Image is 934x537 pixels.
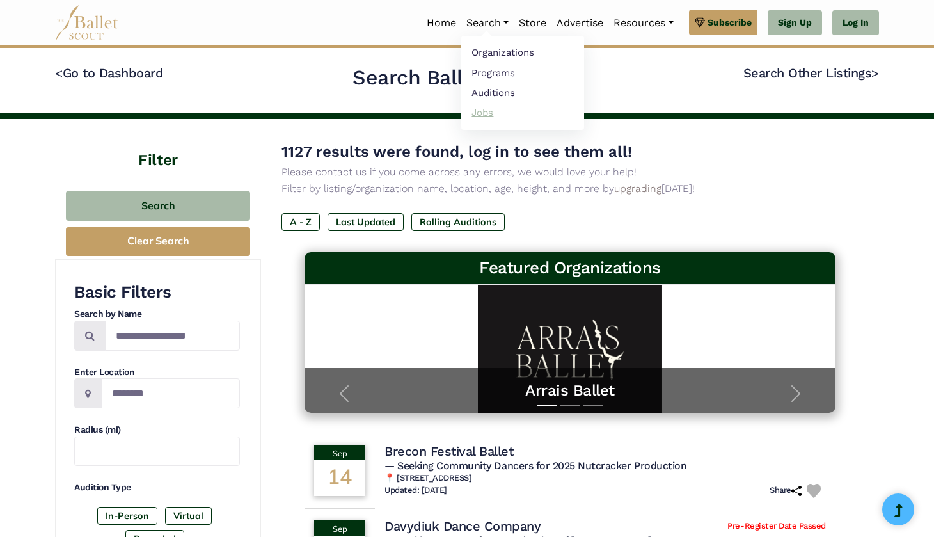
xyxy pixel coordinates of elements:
[411,213,505,231] label: Rolling Auditions
[727,521,825,532] span: Pre-Register Date Passed
[328,213,404,231] label: Last Updated
[55,119,261,172] h4: Filter
[832,10,879,36] a: Log In
[281,143,632,161] span: 1127 results were found, log in to see them all!
[770,485,802,496] h6: Share
[74,308,240,321] h4: Search by Name
[314,445,365,460] div: Sep
[74,282,240,303] h3: Basic Filters
[314,460,365,496] div: 14
[101,378,240,408] input: Location
[768,10,822,36] a: Sign Up
[551,10,608,36] a: Advertise
[461,43,584,63] a: Organizations
[695,15,705,29] img: gem.svg
[422,10,461,36] a: Home
[708,15,752,29] span: Subscribe
[461,102,584,122] a: Jobs
[55,65,63,81] code: <
[871,65,879,81] code: >
[97,507,157,525] label: In-Person
[74,366,240,379] h4: Enter Location
[281,180,859,197] p: Filter by listing/organization name, location, age, height, and more by [DATE]!
[384,518,541,534] h4: Davydiuk Dance Company
[66,191,250,221] button: Search
[384,473,826,484] h6: 📍 [STREET_ADDRESS]
[314,520,365,536] div: Sep
[105,321,240,351] input: Search by names...
[66,227,250,256] button: Clear Search
[608,10,678,36] a: Resources
[537,398,557,413] button: Slide 1
[281,164,859,180] p: Please contact us if you come across any errors, we would love your help!
[281,213,320,231] label: A - Z
[55,65,163,81] a: <Go to Dashboard
[74,481,240,494] h4: Audition Type
[74,424,240,437] h4: Radius (mi)
[614,182,661,195] a: upgrading
[689,10,757,35] a: Subscribe
[743,65,879,81] a: Search Other Listings>
[461,36,584,130] ul: Resources
[315,257,825,279] h3: Featured Organizations
[352,65,582,92] h2: Search Ballet Auditions
[317,381,823,401] a: Arrais Ballet
[461,10,514,36] a: Search
[165,507,212,525] label: Virtual
[560,398,580,413] button: Slide 2
[384,460,686,472] span: — Seeking Community Dancers for 2025 Nutcracker Production
[384,443,513,460] h4: Brecon Festival Ballet
[514,10,551,36] a: Store
[461,83,584,102] a: Auditions
[384,485,447,496] h6: Updated: [DATE]
[461,63,584,83] a: Programs
[583,398,603,413] button: Slide 3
